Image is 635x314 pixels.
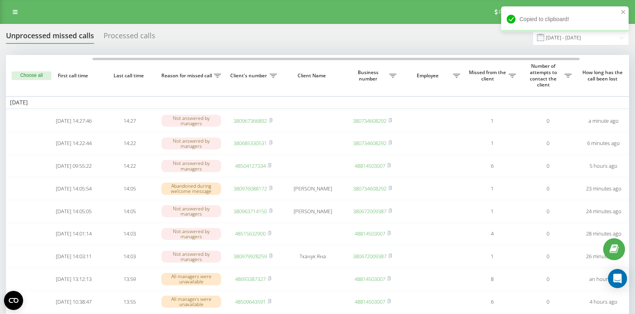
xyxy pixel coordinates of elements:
[161,73,214,79] span: Reason for missed call
[464,291,520,312] td: 6
[520,224,576,245] td: 0
[353,253,386,260] a: 380672009387
[229,73,270,79] span: Client's number
[281,246,345,267] td: Ткачук Яна
[353,208,386,215] a: 380672009387
[102,133,157,154] td: 14:22
[501,6,629,32] div: Copied to clipboard!
[161,137,221,149] div: Not answered by managers
[161,228,221,240] div: Not answered by managers
[102,155,157,177] td: 14:22
[355,298,385,305] a: 48814503007
[576,201,631,222] td: 24 minutes ago
[161,296,221,308] div: All managers were unavailable
[102,178,157,199] td: 14:05
[468,69,509,82] span: Missed from the client
[499,9,541,15] span: Referral program
[46,269,102,290] td: [DATE] 13:12:13
[576,224,631,245] td: 28 minutes ago
[233,208,267,215] a: 380963714150
[576,269,631,290] td: an hour ago
[161,160,221,172] div: Not answered by managers
[46,110,102,131] td: [DATE] 14:27:46
[102,246,157,267] td: 14:03
[464,246,520,267] td: 1
[102,110,157,131] td: 14:27
[576,133,631,154] td: 6 minutes ago
[464,133,520,154] td: 1
[235,275,266,283] a: 48693387327
[235,298,266,305] a: 48509643591
[520,201,576,222] td: 0
[46,291,102,312] td: [DATE] 10:38:47
[355,230,385,237] a: 48814503007
[46,224,102,245] td: [DATE] 14:01:14
[235,162,266,169] a: 48504127334
[46,246,102,267] td: [DATE] 14:03:11
[520,155,576,177] td: 0
[464,201,520,222] td: 1
[6,31,94,44] div: Unprocessed missed calls
[161,251,221,263] div: Not answered by managers
[161,183,221,194] div: Abandoned during welcome message
[520,133,576,154] td: 0
[4,291,23,310] button: Open CMP widget
[576,246,631,267] td: 26 minutes ago
[524,63,564,88] span: Number of attempts to contact the client
[353,185,386,192] a: 380734608292
[520,269,576,290] td: 0
[288,73,338,79] span: Client Name
[353,117,386,124] a: 380734608292
[582,69,625,82] span: How long has the call been lost
[102,269,157,290] td: 13:59
[520,291,576,312] td: 0
[520,246,576,267] td: 0
[353,139,386,147] a: 380734608292
[46,133,102,154] td: [DATE] 14:22:44
[233,185,267,192] a: 380976088172
[464,110,520,131] td: 1
[464,178,520,199] td: 1
[46,155,102,177] td: [DATE] 09:55:22
[161,273,221,285] div: All managers were unavailable
[608,269,627,288] div: Open Intercom Messenger
[404,73,453,79] span: Employee
[355,162,385,169] a: 48814503007
[281,178,345,199] td: [PERSON_NAME]
[520,178,576,199] td: 0
[102,201,157,222] td: 14:05
[576,291,631,312] td: 4 hours ago
[46,201,102,222] td: [DATE] 14:05:05
[464,155,520,177] td: 6
[576,110,631,131] td: a minute ago
[235,230,266,237] a: 48515632900
[349,69,389,82] span: Business number
[576,178,631,199] td: 23 minutes ago
[576,155,631,177] td: 5 hours ago
[233,139,267,147] a: 380685330531
[520,110,576,131] td: 0
[104,31,155,44] div: Processed calls
[161,115,221,127] div: Not answered by managers
[102,291,157,312] td: 13:55
[108,73,151,79] span: Last call time
[161,205,221,217] div: Not answered by managers
[355,275,385,283] a: 48814503007
[52,73,95,79] span: First call time
[233,253,267,260] a: 380979928259
[46,178,102,199] td: [DATE] 14:05:54
[102,224,157,245] td: 14:03
[281,201,345,222] td: [PERSON_NAME]
[12,71,51,80] button: Choose all
[233,117,267,124] a: 380967366892
[464,269,520,290] td: 8
[621,9,626,16] button: close
[464,224,520,245] td: 4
